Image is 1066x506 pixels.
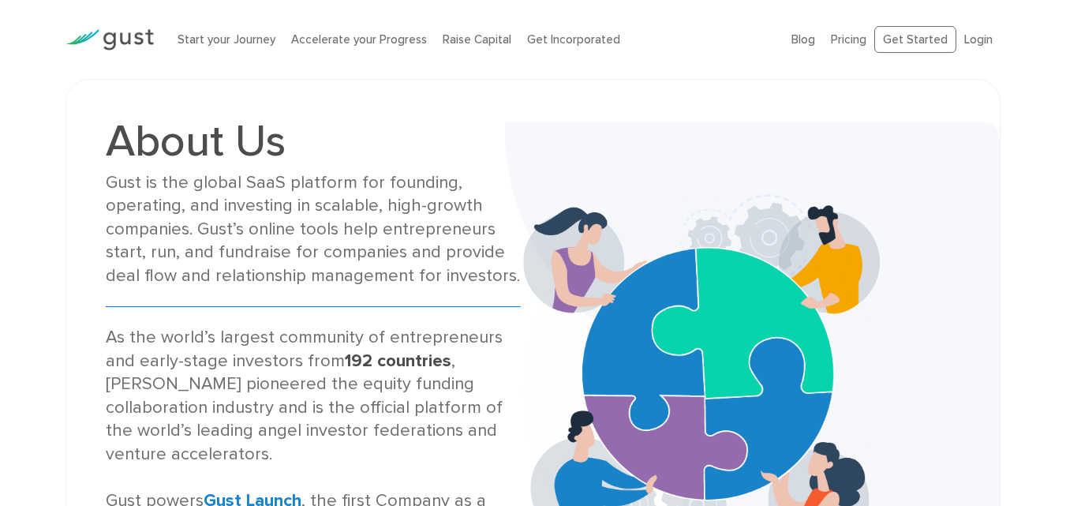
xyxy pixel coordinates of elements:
[443,32,511,47] a: Raise Capital
[345,350,451,371] strong: 192 countries
[106,119,522,163] h1: About Us
[874,26,956,54] a: Get Started
[791,32,815,47] a: Blog
[964,32,993,47] a: Login
[291,32,427,47] a: Accelerate your Progress
[527,32,620,47] a: Get Incorporated
[65,29,154,51] img: Gust Logo
[106,171,522,287] div: Gust is the global SaaS platform for founding, operating, and investing in scalable, high-growth ...
[178,32,275,47] a: Start your Journey
[831,32,866,47] a: Pricing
